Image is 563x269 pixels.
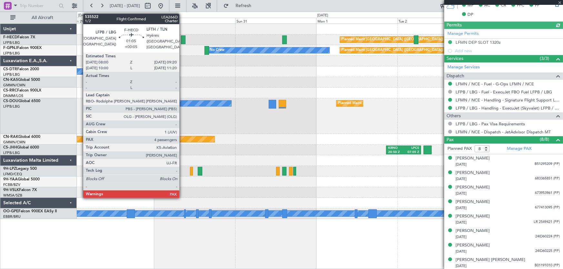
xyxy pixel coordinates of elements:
div: Mon 1 [316,18,397,24]
span: LR 2549421 (PP) [534,219,560,225]
div: [PERSON_NAME] [456,170,490,176]
span: F-GPNJ [3,46,17,50]
a: 9H-LPZLegacy 500 [3,167,37,171]
a: F-HECDFalcon 7X [3,35,35,39]
a: LFMN / NCE - Fuel - G-Ops LFMN / NCE [456,81,534,87]
a: GMMN/CMN [3,140,25,145]
span: CN-KAS [3,78,18,82]
div: No Crew [156,99,171,108]
span: [DATE] [456,191,467,196]
span: FFC [517,2,524,9]
div: Planned Maint [GEOGRAPHIC_DATA] ([GEOGRAPHIC_DATA]) [338,99,440,108]
span: [DATE] - [DATE] [110,3,140,9]
div: Sat 30 [154,18,235,24]
span: 683365851 (PP) [535,176,560,181]
div: 07:05 Z [404,150,419,155]
div: [DATE] [317,13,328,18]
div: [PERSON_NAME] [456,155,490,162]
a: 9H-YAAGlobal 5000 [3,178,40,181]
span: B51295209 (PP) [535,161,560,167]
input: Trip Number [20,1,57,11]
div: Planned Maint [GEOGRAPHIC_DATA] ([GEOGRAPHIC_DATA]) [342,35,443,44]
span: [DATE] [456,264,467,268]
span: CR [501,2,506,9]
span: Pax [447,136,454,144]
a: OO-GPEFalcon 900EX EASy II [3,209,57,213]
div: [PERSON_NAME] [456,242,490,249]
div: [DATE] [78,13,89,18]
div: No Crew [210,45,225,55]
a: LFMN / NCE - Handling - Signature Flight Support LFMN / NCE [456,97,560,103]
span: 673953961 (PP) [535,190,560,196]
span: Services [447,55,463,62]
div: Fri 29 [73,18,154,24]
button: All Aircraft [7,13,70,23]
button: Refresh [220,1,259,11]
span: [DATE] [456,249,467,254]
a: LFPB/LBG [3,51,20,56]
span: 677413095 (PP) [535,205,560,210]
span: All Aircraft [17,15,68,20]
span: Dispatch [447,72,464,80]
div: [PERSON_NAME] [456,199,490,205]
span: 24ID60224 (PP) [535,234,560,239]
div: KRNO [388,146,404,150]
span: 9H-YAA [3,178,18,181]
a: CS-JHHGlobal 6000 [3,146,39,149]
a: LFPB/LBG [3,72,20,77]
div: [PERSON_NAME] [PERSON_NAME] [456,257,525,263]
span: 9H-LPZ [3,167,16,171]
span: (8/8) [540,136,549,143]
span: [DATE] [456,206,467,210]
div: Sun 31 [235,18,316,24]
div: Planned Maint [GEOGRAPHIC_DATA] ([GEOGRAPHIC_DATA]) [342,45,443,55]
span: (3/3) [540,55,549,62]
span: CS-RRC [3,89,17,92]
span: [DATE] [456,235,467,239]
span: F-HECD [3,35,17,39]
div: LPCS [404,146,419,150]
a: CS-RRCFalcon 900LX [3,89,41,92]
span: Others [447,112,461,120]
span: OO-GPE [3,209,18,213]
a: CS-DTRFalcon 2000 [3,67,39,71]
div: [PERSON_NAME] [456,213,490,220]
a: WMSA/SZB [3,193,22,198]
span: FP [535,2,540,9]
span: MF [467,2,474,9]
a: LFPB/LBG [3,150,20,155]
a: LFPB / LBG - Pax Visa Requirements [456,121,525,127]
span: Refresh [230,4,257,8]
a: LFPB / LBG - Handling - ExecuJet (Skyvalet) LFPB / LBG [456,105,560,111]
a: 9H-VSLKFalcon 7X [3,188,37,192]
a: F-GPNJFalcon 900EX [3,46,42,50]
label: Planned PAX [447,146,472,152]
div: Tue 2 [397,18,478,24]
span: AC [484,2,490,9]
a: LFMN / NCE - Dispatch - JetAdvisor Dispatch MT [456,129,551,135]
a: GMMN/CMN [3,83,25,88]
span: CS-DTR [3,67,17,71]
span: B01191010 (PP) [535,263,560,268]
span: 24ID60225 (PP) [535,248,560,254]
span: 9H-VSLK [3,188,19,192]
div: 20:50 Z [388,150,404,155]
span: CN-RAK [3,135,18,139]
a: CS-DOUGlobal 6500 [3,99,40,103]
a: CN-RAKGlobal 6000 [3,135,40,139]
span: CS-DOU [3,99,18,103]
a: EBBR/BRU [3,214,21,219]
span: [DATE] [456,177,467,181]
a: FCBB/BZV [3,182,20,187]
span: DP [467,12,473,18]
a: Manage Services [447,64,480,71]
span: [DATE] [456,162,467,167]
a: CN-KASGlobal 5000 [3,78,40,82]
span: CS-JHH [3,146,17,149]
a: LFPB/LBG [3,104,20,109]
a: LFPB / LBG - Fuel - ExecuJet FBO Fuel LFPB / LBG [456,89,552,95]
div: [PERSON_NAME] [456,184,490,191]
a: Manage PAX [507,146,531,152]
span: [DATE] [456,220,467,225]
a: DNMM/LOS [3,93,23,98]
